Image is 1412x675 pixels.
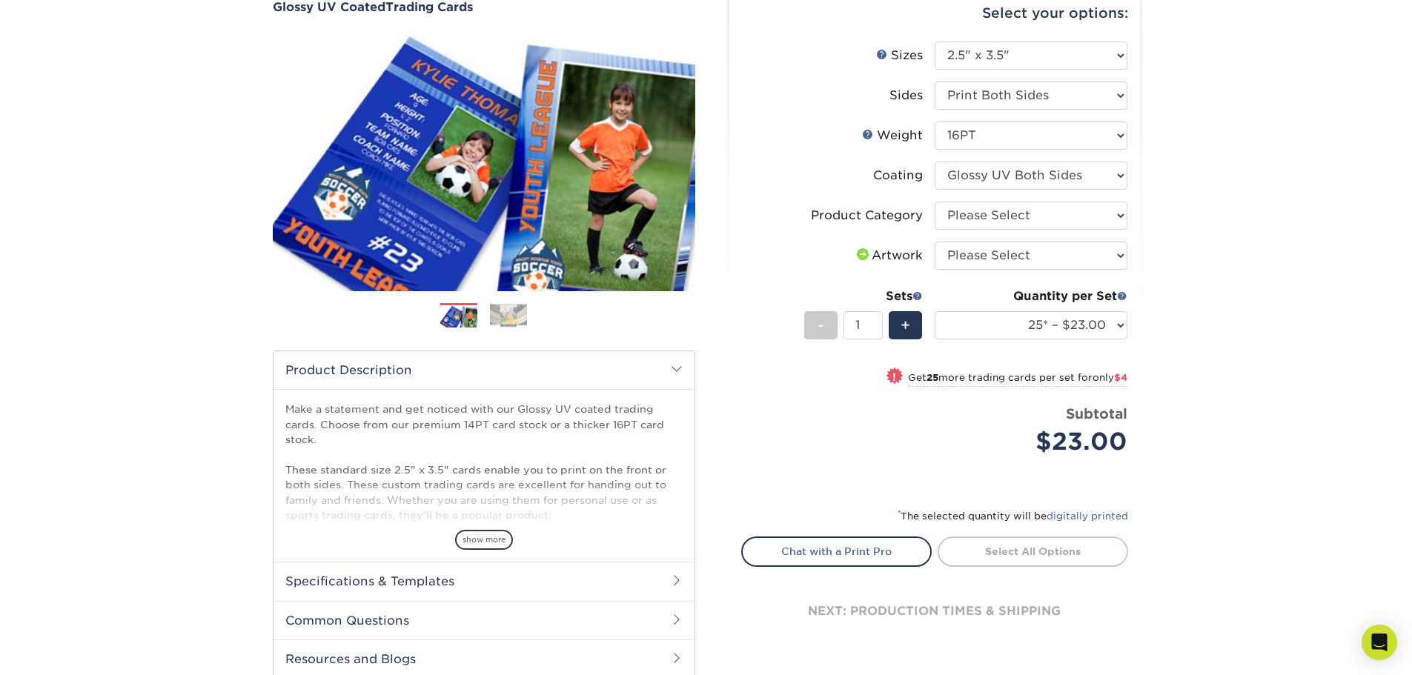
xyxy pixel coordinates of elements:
[440,304,477,330] img: Trading Cards 01
[274,601,695,639] h2: Common Questions
[935,287,1127,305] div: Quantity per Set
[854,247,923,265] div: Artwork
[876,47,923,64] div: Sizes
[901,314,910,336] span: +
[490,304,527,327] img: Trading Cards 02
[455,530,513,550] span: show more
[818,314,824,336] span: -
[4,630,126,670] iframe: Google Customer Reviews
[1114,372,1127,383] span: $4
[1047,511,1128,522] a: digitally printed
[1093,372,1127,383] span: only
[274,562,695,600] h2: Specifications & Templates
[811,207,923,225] div: Product Category
[908,372,1127,387] small: Get more trading cards per set for
[1362,625,1397,660] div: Open Intercom Messenger
[889,87,923,104] div: Sides
[892,369,896,385] span: !
[741,536,932,566] a: Chat with a Print Pro
[873,167,923,184] div: Coating
[862,127,923,144] div: Weight
[938,536,1128,566] a: Select All Options
[741,567,1128,656] div: next: production times & shipping
[274,351,695,389] h2: Product Description
[898,511,1128,522] small: The selected quantity will be
[285,402,683,583] p: Make a statement and get noticed with our Glossy UV coated trading cards. Choose from our premium...
[1066,405,1127,422] strong: Subtotal
[927,372,938,383] strong: 25
[273,16,695,307] img: Glossy UV Coated 01
[804,287,923,305] div: Sets
[946,424,1127,459] div: $23.00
